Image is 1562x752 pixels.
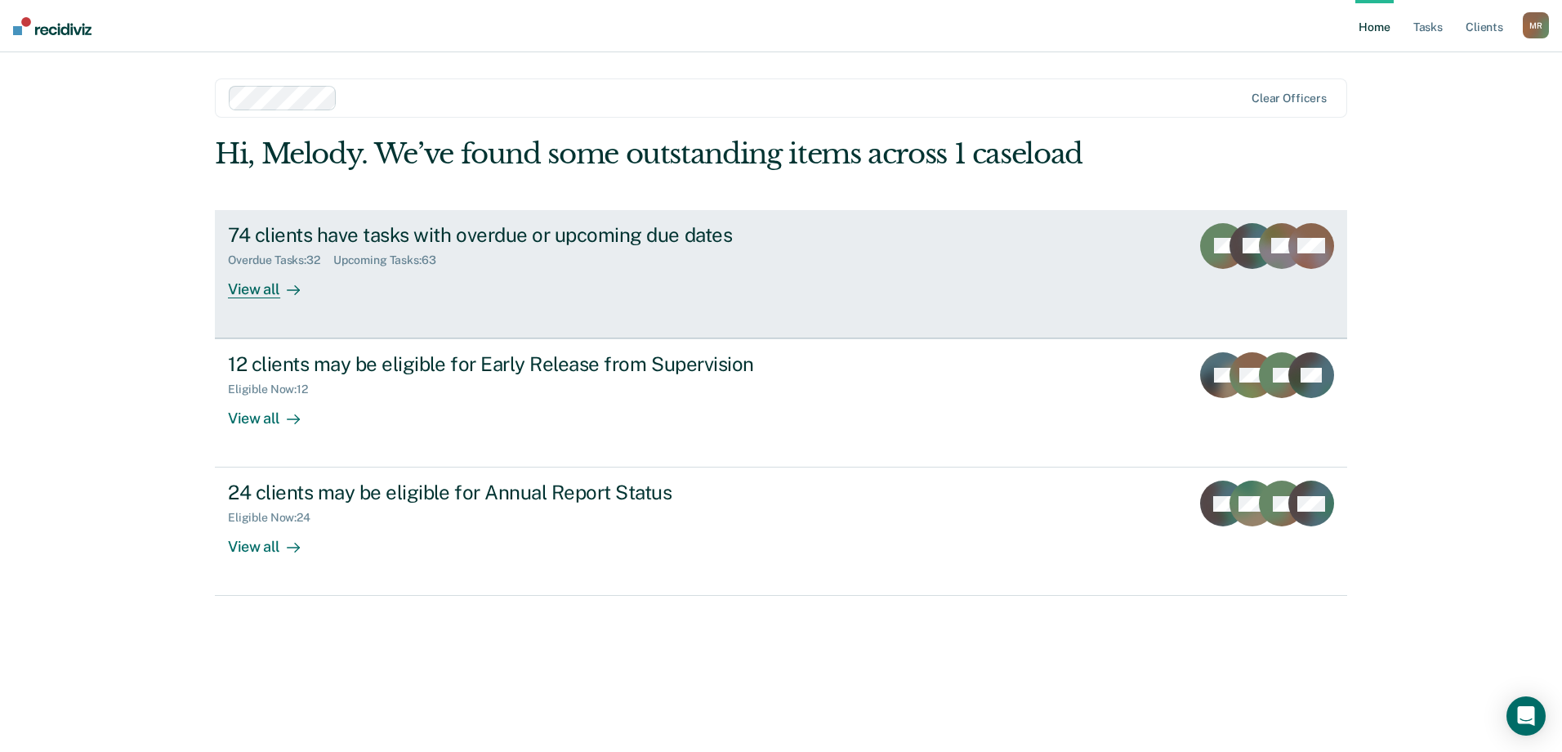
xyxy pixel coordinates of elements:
[228,223,801,247] div: 74 clients have tasks with overdue or upcoming due dates
[1523,12,1549,38] button: MR
[228,396,319,428] div: View all
[1506,696,1546,736] div: Open Intercom Messenger
[215,210,1347,338] a: 74 clients have tasks with overdue or upcoming due datesOverdue Tasks:32Upcoming Tasks:63View all
[13,17,91,35] img: Recidiviz
[215,137,1121,171] div: Hi, Melody. We’ve found some outstanding items across 1 caseload
[228,266,319,298] div: View all
[228,481,801,504] div: 24 clients may be eligible for Annual Report Status
[228,525,319,557] div: View all
[333,253,449,267] div: Upcoming Tasks : 63
[1523,12,1549,38] div: M R
[228,352,801,376] div: 12 clients may be eligible for Early Release from Supervision
[1252,92,1327,105] div: Clear officers
[228,253,333,267] div: Overdue Tasks : 32
[228,383,321,396] div: Eligible Now : 12
[228,511,324,525] div: Eligible Now : 24
[215,468,1347,596] a: 24 clients may be eligible for Annual Report StatusEligible Now:24View all
[215,338,1347,468] a: 12 clients may be eligible for Early Release from SupervisionEligible Now:12View all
